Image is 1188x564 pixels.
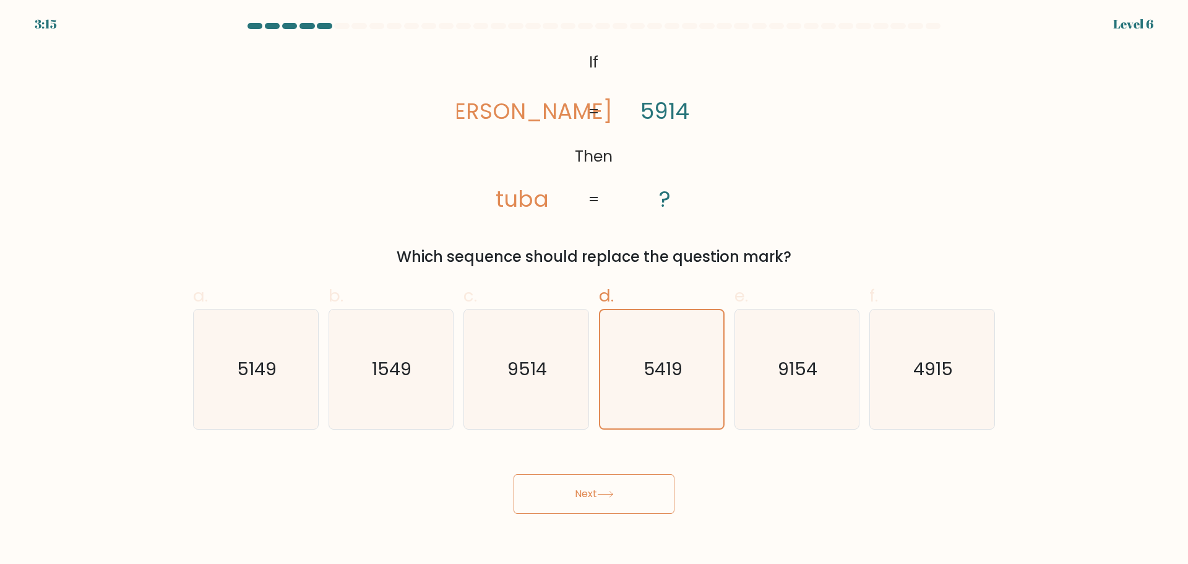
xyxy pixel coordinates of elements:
[575,146,613,168] tspan: Then
[329,284,343,308] span: b.
[914,357,953,381] text: 4915
[433,97,613,127] tspan: [PERSON_NAME]
[588,101,600,123] tspan: =
[599,284,614,308] span: d.
[237,357,277,381] text: 5149
[508,357,548,381] text: 9514
[643,357,682,381] text: 5419
[734,284,748,308] span: e.
[514,474,674,514] button: Next
[463,284,477,308] span: c.
[35,15,57,33] div: 3:15
[588,189,600,210] tspan: =
[372,357,412,381] text: 1549
[193,284,208,308] span: a.
[641,97,690,127] tspan: 5914
[869,284,878,308] span: f.
[1113,15,1153,33] div: Level 6
[590,51,599,73] tspan: If
[457,47,731,216] svg: @import url('[URL][DOMAIN_NAME]);
[200,246,988,268] div: Which sequence should replace the question mark?
[660,184,671,214] tspan: ?
[496,184,549,214] tspan: tuba
[778,357,818,381] text: 9154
